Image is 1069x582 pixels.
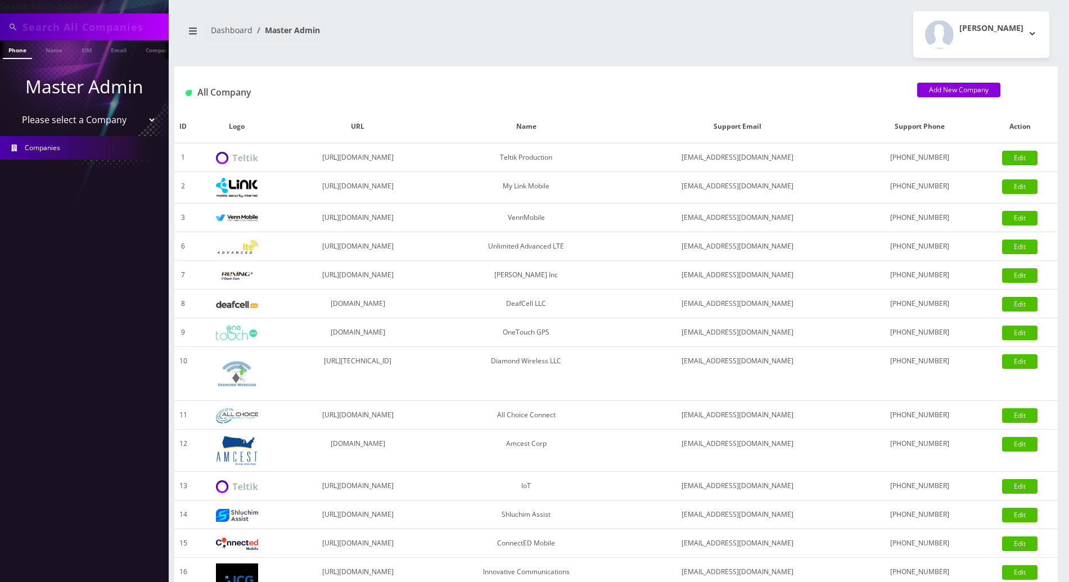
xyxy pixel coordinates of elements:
td: [URL][DOMAIN_NAME] [282,204,434,232]
a: Edit [1002,479,1038,494]
img: VennMobile [216,214,258,222]
img: Amcest Corp [216,435,258,466]
button: [PERSON_NAME] [913,11,1049,58]
td: 3 [174,204,192,232]
a: Edit [1002,354,1038,369]
nav: breadcrumb [183,19,608,51]
td: 2 [174,172,192,204]
h2: [PERSON_NAME] [959,24,1023,33]
td: [EMAIL_ADDRESS][DOMAIN_NAME] [618,472,856,500]
img: Unlimited Advanced LTE [216,240,258,254]
td: VennMobile [434,204,619,232]
td: [EMAIL_ADDRESS][DOMAIN_NAME] [618,204,856,232]
td: [URL][DOMAIN_NAME] [282,500,434,529]
a: Edit [1002,211,1038,225]
td: [DOMAIN_NAME] [282,430,434,472]
th: Action [982,110,1058,143]
td: 6 [174,232,192,261]
td: [URL][DOMAIN_NAME] [282,401,434,430]
h1: All Company [186,87,900,98]
img: Rexing Inc [216,270,258,281]
td: DeafCell LLC [434,290,619,318]
a: Edit [1002,151,1038,165]
td: [PHONE_NUMBER] [856,204,982,232]
td: [EMAIL_ADDRESS][DOMAIN_NAME] [618,430,856,472]
td: [EMAIL_ADDRESS][DOMAIN_NAME] [618,261,856,290]
a: Edit [1002,565,1038,580]
td: 14 [174,500,192,529]
td: [PERSON_NAME] Inc [434,261,619,290]
td: Unlimited Advanced LTE [434,232,619,261]
img: DeafCell LLC [216,301,258,308]
img: Teltik Production [216,152,258,165]
td: [URL][TECHNICAL_ID] [282,347,434,401]
td: All Choice Connect [434,401,619,430]
td: ConnectED Mobile [434,529,619,558]
td: 13 [174,472,192,500]
td: [EMAIL_ADDRESS][DOMAIN_NAME] [618,529,856,558]
td: [PHONE_NUMBER] [856,290,982,318]
td: [DOMAIN_NAME] [282,318,434,347]
strong: Global [58,1,87,13]
td: [PHONE_NUMBER] [856,430,982,472]
a: Edit [1002,326,1038,340]
a: Email [105,40,132,58]
td: 15 [174,529,192,558]
td: [PHONE_NUMBER] [856,143,982,172]
td: [URL][DOMAIN_NAME] [282,261,434,290]
td: [PHONE_NUMBER] [856,347,982,401]
a: Phone [3,40,32,59]
td: [EMAIL_ADDRESS][DOMAIN_NAME] [618,318,856,347]
td: 12 [174,430,192,472]
img: IoT [216,480,258,493]
td: OneTouch GPS [434,318,619,347]
a: Edit [1002,240,1038,254]
td: IoT [434,472,619,500]
td: [EMAIL_ADDRESS][DOMAIN_NAME] [618,232,856,261]
a: Edit [1002,408,1038,423]
th: Logo [192,110,282,143]
td: Shluchim Assist [434,500,619,529]
td: [EMAIL_ADDRESS][DOMAIN_NAME] [618,143,856,172]
li: Master Admin [252,24,320,36]
a: Add New Company [917,83,1000,97]
th: Support Email [618,110,856,143]
td: [URL][DOMAIN_NAME] [282,529,434,558]
a: Edit [1002,179,1038,194]
td: 8 [174,290,192,318]
input: Search All Companies [22,16,166,38]
img: ConnectED Mobile [216,538,258,550]
img: All Choice Connect [216,408,258,423]
td: [PHONE_NUMBER] [856,472,982,500]
img: All Company [186,90,192,96]
td: [URL][DOMAIN_NAME] [282,472,434,500]
td: [EMAIL_ADDRESS][DOMAIN_NAME] [618,401,856,430]
th: Name [434,110,619,143]
a: Dashboard [211,25,252,35]
td: [URL][DOMAIN_NAME] [282,172,434,204]
td: [EMAIL_ADDRESS][DOMAIN_NAME] [618,500,856,529]
td: [EMAIL_ADDRESS][DOMAIN_NAME] [618,290,856,318]
td: 1 [174,143,192,172]
td: [DOMAIN_NAME] [282,290,434,318]
td: [EMAIL_ADDRESS][DOMAIN_NAME] [618,172,856,204]
td: [EMAIL_ADDRESS][DOMAIN_NAME] [618,347,856,401]
td: [PHONE_NUMBER] [856,529,982,558]
img: Diamond Wireless LLC [216,353,258,395]
td: Teltik Production [434,143,619,172]
td: [PHONE_NUMBER] [856,232,982,261]
a: Edit [1002,437,1038,452]
td: [PHONE_NUMBER] [856,318,982,347]
a: Edit [1002,536,1038,551]
span: Companies [25,143,60,152]
td: My Link Mobile [434,172,619,204]
td: 7 [174,261,192,290]
td: [URL][DOMAIN_NAME] [282,143,434,172]
a: Edit [1002,297,1038,312]
td: [PHONE_NUMBER] [856,172,982,204]
a: Name [40,40,68,58]
th: ID [174,110,192,143]
th: URL [282,110,434,143]
td: [PHONE_NUMBER] [856,261,982,290]
td: [URL][DOMAIN_NAME] [282,232,434,261]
